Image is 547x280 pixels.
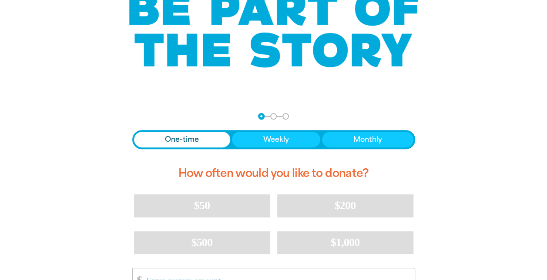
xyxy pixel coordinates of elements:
[335,199,356,212] span: $200
[353,134,382,145] span: Monthly
[165,134,199,145] span: One-time
[134,231,270,254] button: $500
[270,113,277,120] button: Navigate to step 2 of 3 to enter your details
[322,132,413,147] button: Monthly
[132,160,415,187] h2: How often would you like to donate?
[277,231,413,254] button: $1,000
[331,236,360,249] span: $1,000
[282,113,289,120] button: Navigate to step 3 of 3 to enter your payment details
[263,134,289,145] span: Weekly
[132,130,415,149] div: Donation frequency
[194,199,210,212] span: $50
[134,132,231,147] button: One-time
[232,132,320,147] button: Weekly
[191,236,213,249] span: $500
[134,194,270,217] button: $50
[277,194,413,217] button: $200
[258,113,265,120] button: Navigate to step 1 of 3 to enter your donation amount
